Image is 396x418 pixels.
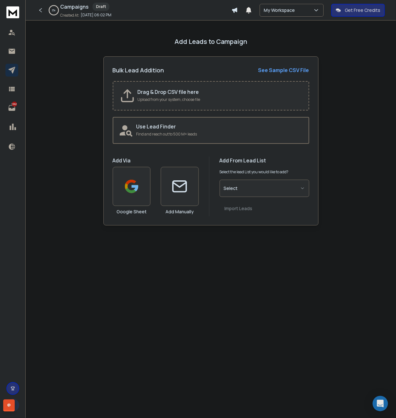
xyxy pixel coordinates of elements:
[345,7,380,13] p: Get Free Credits
[174,37,247,46] h1: Add Leads to Campaign
[264,7,297,13] p: My Workspace
[52,8,56,12] p: 2 %
[81,12,111,18] p: [DATE] 06:02 PM
[6,399,19,412] button: J
[136,123,303,130] h2: Use Lead Finder
[373,396,388,411] div: Open Intercom Messenger
[117,209,147,215] h3: Google Sheet
[3,399,15,412] div: @
[138,97,302,102] p: Upload from your system, choose file
[93,3,109,11] div: Draft
[224,185,238,192] span: Select
[5,102,18,114] a: 1562
[220,157,309,164] h1: Add From Lead List
[60,13,79,18] p: Created At:
[12,102,17,107] p: 1562
[258,67,309,74] strong: See Sample CSV File
[258,66,309,74] a: See Sample CSV File
[138,88,302,96] h2: Drag & Drop CSV file here
[113,66,164,75] h2: Bulk Lead Addition
[6,6,19,18] img: logo
[60,3,89,11] h1: Campaigns
[113,157,199,164] h1: Add Via
[331,4,385,17] button: Get Free Credits
[220,169,289,175] p: Select the lead List you would like to add?
[166,209,194,215] h3: Add Manually
[136,132,303,137] p: Find and reach out to 500 M+ leads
